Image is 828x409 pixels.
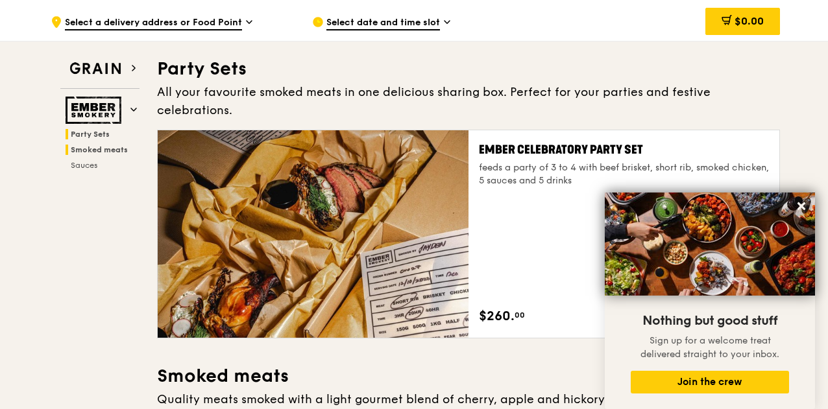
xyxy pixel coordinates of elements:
img: Grain web logo [66,57,125,80]
span: $260. [479,307,515,326]
span: Smoked meats [71,145,128,154]
h3: Smoked meats [157,364,780,388]
div: All your favourite smoked meats in one delicious sharing box. Perfect for your parties and festiv... [157,83,780,119]
img: DSC07876-Edit02-Large.jpeg [605,193,815,296]
span: Select a delivery address or Food Point [65,16,242,30]
div: feeds a party of 3 to 4 with beef brisket, short rib, smoked chicken, 5 sauces and 5 drinks [479,161,769,187]
span: Select date and time slot [326,16,440,30]
img: Ember Smokery web logo [66,97,125,124]
span: 00 [515,310,525,320]
span: Party Sets [71,130,110,139]
button: Join the crew [631,371,789,393]
span: Nothing but good stuff [642,313,777,329]
span: Sauces [71,161,97,170]
span: $0.00 [735,15,764,27]
div: Ember Celebratory Party Set [479,141,769,159]
button: Close [791,196,812,216]
h3: Party Sets [157,57,780,80]
span: Sign up for a welcome treat delivered straight to your inbox. [640,335,779,360]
